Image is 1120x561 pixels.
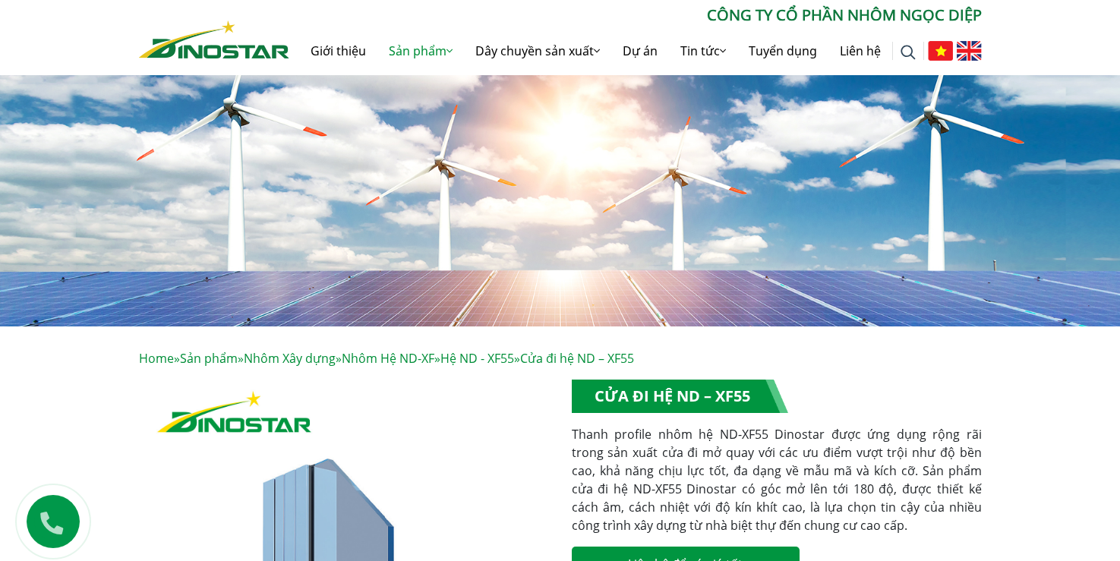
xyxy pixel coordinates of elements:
[139,20,289,58] img: Nhôm Dinostar
[669,27,737,75] a: Tin tức
[957,41,982,61] img: English
[520,350,634,367] span: Cửa đi hệ ND – XF55
[180,350,238,367] a: Sản phẩm
[377,27,464,75] a: Sản phẩm
[342,350,434,367] a: Nhôm Hệ ND-XF
[299,27,377,75] a: Giới thiệu
[611,27,669,75] a: Dự án
[440,350,514,367] a: Hệ ND - XF55
[572,426,982,534] span: Thanh profile nhôm hệ ND-XF55 Dinostar được ứng dụng rộng rãi trong sản xuất cửa đi mở quay với c...
[737,27,828,75] a: Tuyển dụng
[289,4,982,27] p: CÔNG TY CỔ PHẦN NHÔM NGỌC DIỆP
[828,27,892,75] a: Liên hệ
[901,45,916,60] img: search
[244,350,336,367] a: Nhôm Xây dựng
[139,350,634,367] span: » » » » »
[464,27,611,75] a: Dây chuyền sản xuất
[139,350,174,367] a: Home
[572,380,788,413] h1: Cửa đi hệ ND – XF55
[928,41,953,61] img: Tiếng Việt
